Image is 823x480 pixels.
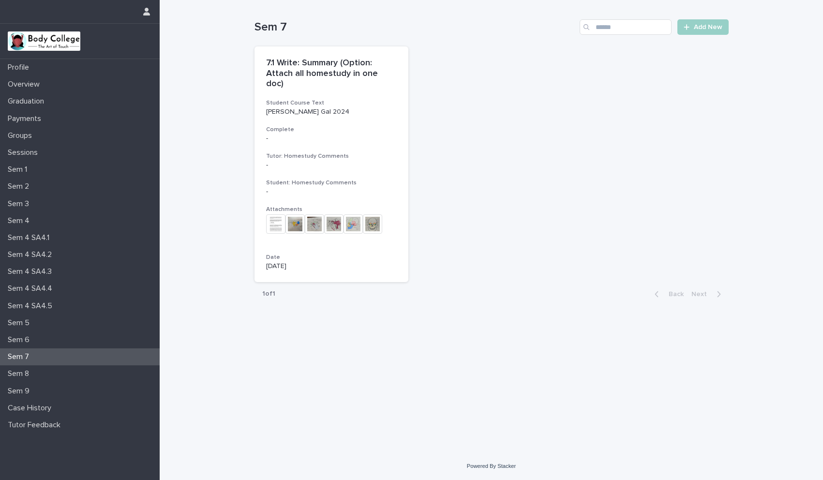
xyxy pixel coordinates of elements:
[4,216,37,225] p: Sem 4
[4,369,37,378] p: Sem 8
[4,233,57,242] p: Sem 4 SA4.1
[266,188,397,196] div: -
[266,135,397,143] p: -
[4,114,49,123] p: Payments
[4,165,35,174] p: Sem 1
[4,404,59,413] p: Case History
[4,250,60,259] p: Sem 4 SA4.2
[4,352,37,361] p: Sem 7
[4,267,60,276] p: Sem 4 SA4.3
[4,63,37,72] p: Profile
[688,290,729,299] button: Next
[663,291,684,298] span: Back
[266,126,397,134] h3: Complete
[647,290,688,299] button: Back
[4,284,60,293] p: Sem 4 SA4.4
[677,19,728,35] a: Add New
[694,24,722,30] span: Add New
[266,179,397,187] h3: Student: Homestudy Comments
[4,335,37,345] p: Sem 6
[254,46,409,282] a: 7.1 Write: Summary (Option: Attach all homestudy in one doc)Student Course Text[PERSON_NAME] Gal ...
[4,199,37,209] p: Sem 3
[266,108,397,116] p: [PERSON_NAME] Gal 2024
[4,97,52,106] p: Graduation
[254,20,576,34] h1: Sem 7
[4,387,37,396] p: Sem 9
[266,254,397,261] h3: Date
[266,161,397,169] div: -
[266,206,397,213] h3: Attachments
[4,318,37,328] p: Sem 5
[266,262,397,270] p: [DATE]
[266,152,397,160] h3: Tutor: Homestudy Comments
[4,301,60,311] p: Sem 4 SA4.5
[266,99,397,107] h3: Student Course Text
[467,463,516,469] a: Powered By Stacker
[580,19,672,35] input: Search
[4,131,40,140] p: Groups
[4,148,45,157] p: Sessions
[4,80,47,89] p: Overview
[254,282,283,306] p: 1 of 1
[4,182,37,191] p: Sem 2
[4,420,68,430] p: Tutor Feedback
[8,31,80,51] img: xvtzy2PTuGgGH0xbwGb2
[266,58,397,90] p: 7.1 Write: Summary (Option: Attach all homestudy in one doc)
[691,291,713,298] span: Next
